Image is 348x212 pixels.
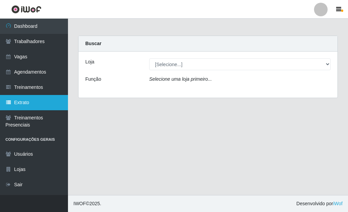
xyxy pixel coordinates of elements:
[149,76,212,82] i: Selecione uma loja primeiro...
[73,200,101,207] span: © 2025 .
[11,5,41,14] img: CoreUI Logo
[85,41,101,46] strong: Buscar
[85,58,94,65] label: Loja
[85,76,101,83] label: Função
[333,201,343,206] a: iWof
[296,200,343,207] span: Desenvolvido por
[73,201,86,206] span: IWOF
